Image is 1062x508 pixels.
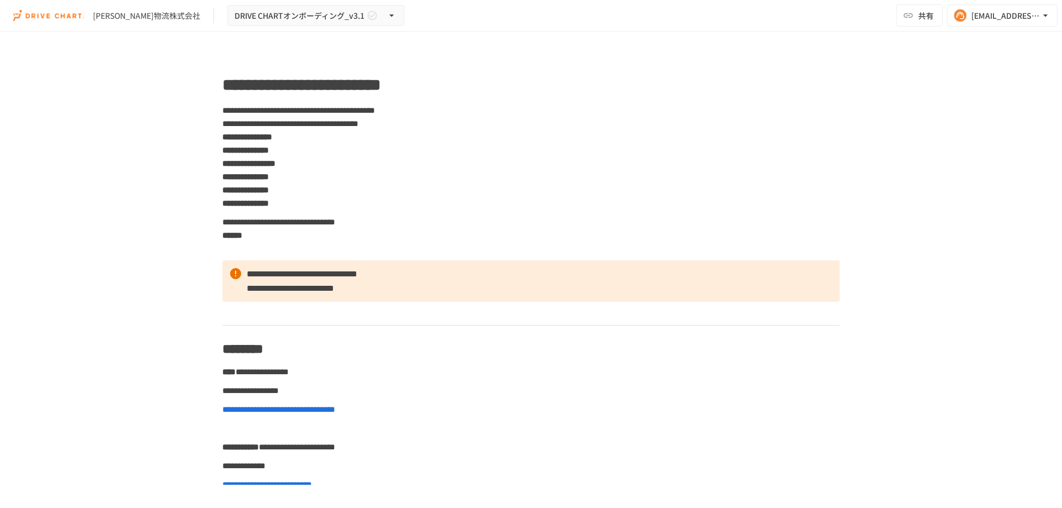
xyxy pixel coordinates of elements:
[93,10,200,22] div: [PERSON_NAME]物流株式会社
[13,7,84,24] img: i9VDDS9JuLRLX3JIUyK59LcYp6Y9cayLPHs4hOxMB9W
[947,4,1058,27] button: [EMAIL_ADDRESS][DOMAIN_NAME]
[971,9,1040,23] div: [EMAIL_ADDRESS][DOMAIN_NAME]
[918,9,934,22] span: 共有
[227,5,404,27] button: DRIVE CHARTオンボーディング_v3.1
[235,9,365,23] span: DRIVE CHARTオンボーディング_v3.1
[896,4,943,27] button: 共有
